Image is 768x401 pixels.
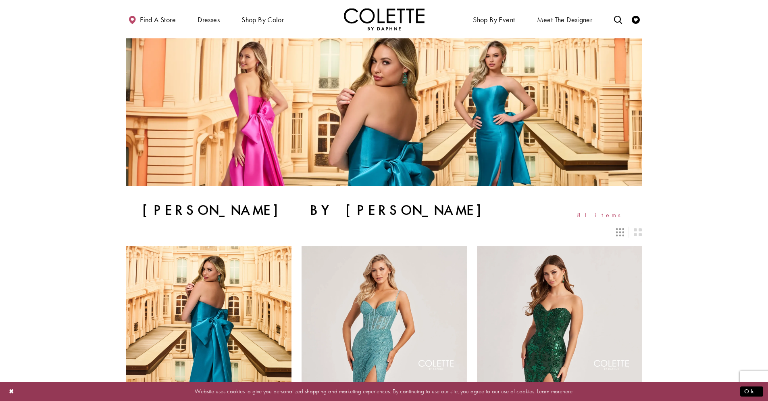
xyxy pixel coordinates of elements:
[616,228,624,236] span: Switch layout to 3 columns
[577,212,626,218] span: 81 items
[344,8,425,30] img: Colette by Daphne
[58,386,710,397] p: Website uses cookies to give you personalized shopping and marketing experiences. By continuing t...
[630,8,642,30] a: Check Wishlist
[121,223,647,241] div: Layout Controls
[537,16,593,24] span: Meet the designer
[239,8,286,30] span: Shop by color
[344,8,425,30] a: Visit Home Page
[126,8,178,30] a: Find a store
[5,384,19,399] button: Close Dialog
[140,16,176,24] span: Find a store
[471,8,517,30] span: Shop By Event
[142,202,499,218] h1: [PERSON_NAME] by [PERSON_NAME]
[612,8,624,30] a: Toggle search
[535,8,595,30] a: Meet the designer
[634,228,642,236] span: Switch layout to 2 columns
[473,16,515,24] span: Shop By Event
[740,386,763,397] button: Submit Dialog
[562,387,572,395] a: here
[241,16,284,24] span: Shop by color
[196,8,222,30] span: Dresses
[198,16,220,24] span: Dresses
